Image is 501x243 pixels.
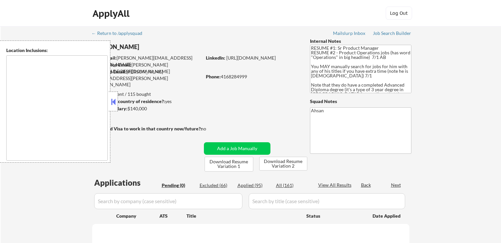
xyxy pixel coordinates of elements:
[94,193,242,209] input: Search by company (case sensitive)
[92,105,202,112] div: $140,000
[333,31,366,36] div: Mailslurp Inbox
[386,7,412,20] button: Log Out
[310,98,411,105] div: Squad Notes
[92,91,202,97] div: 95 sent / 115 bought
[92,68,202,88] div: [PERSON_NAME][EMAIL_ADDRESS][PERSON_NAME][DOMAIN_NAME]
[306,210,363,222] div: Status
[206,55,225,61] strong: LinkedIn:
[276,182,309,189] div: All (161)
[373,31,411,36] div: Job Search Builder
[259,157,307,171] button: Download Resume Variation 2
[200,182,233,189] div: Excluded (66)
[310,38,411,44] div: Internal Notes
[361,182,372,188] div: Back
[237,182,270,189] div: Applied (95)
[204,142,270,155] button: Add a Job Manually
[92,126,202,131] strong: Will need Visa to work in that country now/future?:
[92,31,149,37] a: ← Return to /applysquad
[333,31,366,37] a: Mailslurp Inbox
[93,62,202,74] div: [PERSON_NAME][EMAIL_ADDRESS][DOMAIN_NAME]
[226,55,276,61] a: [URL][DOMAIN_NAME]
[206,73,299,80] div: 4168284999
[201,125,220,132] div: no
[249,193,405,209] input: Search by title (case sensitive)
[92,31,149,36] div: ← Return to /applysquad
[186,213,300,219] div: Title
[92,98,200,105] div: yes
[206,74,221,79] strong: Phone:
[162,182,195,189] div: Pending (0)
[92,43,228,51] div: [PERSON_NAME]
[93,55,202,67] div: [PERSON_NAME][EMAIL_ADDRESS][DOMAIN_NAME]
[205,157,253,172] button: Download Resume Variation 1
[92,98,165,104] strong: Can work in country of residence?:
[373,213,402,219] div: Date Applied
[318,182,353,188] div: View All Results
[94,179,159,187] div: Applications
[93,8,131,19] div: ApplyAll
[6,47,108,54] div: Location Inclusions:
[116,213,159,219] div: Company
[391,182,402,188] div: Next
[159,213,186,219] div: ATS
